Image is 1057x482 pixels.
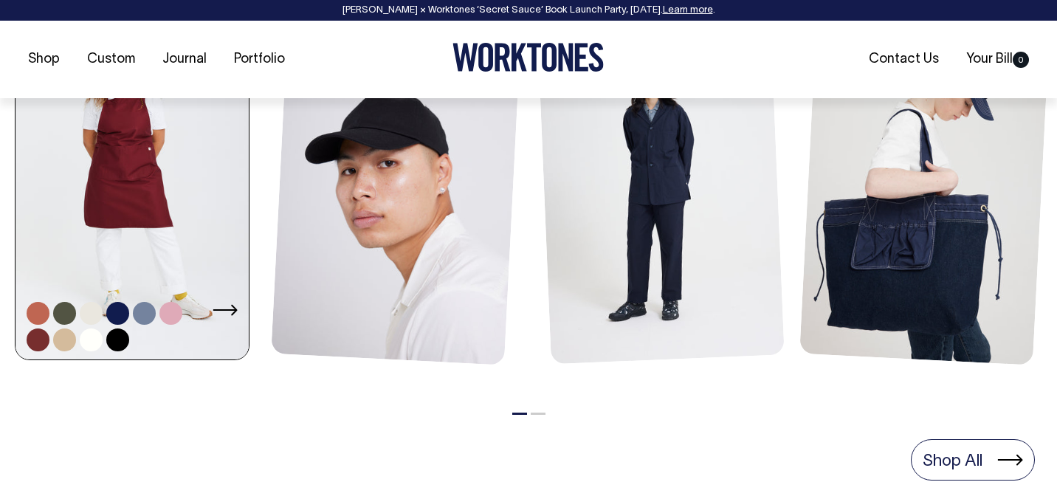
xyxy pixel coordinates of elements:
[911,439,1035,481] a: Shop All
[15,5,1042,16] div: [PERSON_NAME] × Worktones ‘Secret Sauce’ Book Launch Party, [DATE]. .
[663,6,713,15] a: Learn more
[537,5,784,365] img: Unstructured Blazer
[156,47,213,72] a: Journal
[81,47,141,72] a: Custom
[1013,52,1029,68] span: 0
[22,47,66,72] a: Shop
[531,413,545,415] button: 2 of 2
[512,413,527,415] button: 1 of 2
[960,47,1035,72] a: Your Bill0
[271,4,522,365] img: Blank Dad Cap
[799,4,1050,365] img: Store Bag
[863,47,945,72] a: Contact Us
[228,47,291,72] a: Portfolio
